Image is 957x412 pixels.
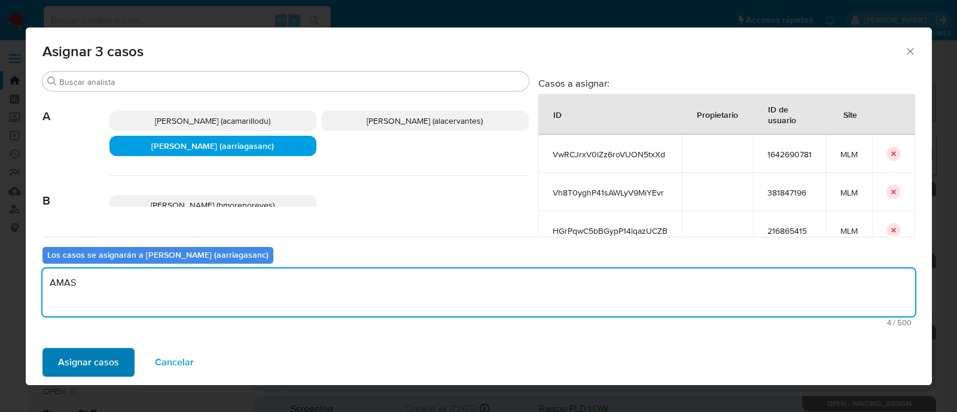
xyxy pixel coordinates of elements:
div: ID [539,100,576,129]
span: HGrPqwC5bBGypP14lqazUCZB [553,225,668,236]
div: [PERSON_NAME] (acamarillodu) [109,111,317,131]
span: [PERSON_NAME] (alacervantes) [367,115,483,127]
div: Propietario [682,100,752,129]
span: 216865415 [767,225,812,236]
span: Máximo 500 caracteres [46,319,912,326]
button: Cancelar [139,348,209,377]
button: icon-button [886,147,901,161]
span: 1642690781 [767,149,812,160]
b: Los casos se asignarán a [PERSON_NAME] (aarriagasanc) [47,249,269,261]
button: Buscar [47,77,57,86]
div: Site [829,100,871,129]
span: VwRCJrxV0lZz6roVUON5txXd [553,149,668,160]
span: Cancelar [155,349,194,376]
span: Asignar 3 casos [42,44,905,59]
span: Asignar casos [58,349,119,376]
span: MLM [840,187,858,198]
span: [PERSON_NAME] (aarriagasanc) [151,140,274,152]
span: MLM [840,149,858,160]
input: Buscar analista [59,77,524,87]
span: B [42,176,109,208]
span: 381847196 [767,187,812,198]
span: [PERSON_NAME] (bmorenoreyes) [151,199,275,211]
span: [PERSON_NAME] (acamarillodu) [155,115,270,127]
span: MLM [840,225,858,236]
div: ID de usuario [754,94,825,134]
button: icon-button [886,223,901,237]
button: Asignar casos [42,348,135,377]
button: Cerrar ventana [904,45,915,56]
span: A [42,91,109,124]
textarea: AMAS [42,268,915,316]
div: [PERSON_NAME] (aarriagasanc) [109,136,317,156]
div: assign-modal [26,28,932,385]
h3: Casos a asignar: [538,77,915,89]
button: icon-button [886,185,901,199]
div: [PERSON_NAME] (alacervantes) [321,111,529,131]
div: [PERSON_NAME] (bmorenoreyes) [109,195,317,215]
span: Vh8T0yghP41sAWLyV9MiYEvr [553,187,668,198]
